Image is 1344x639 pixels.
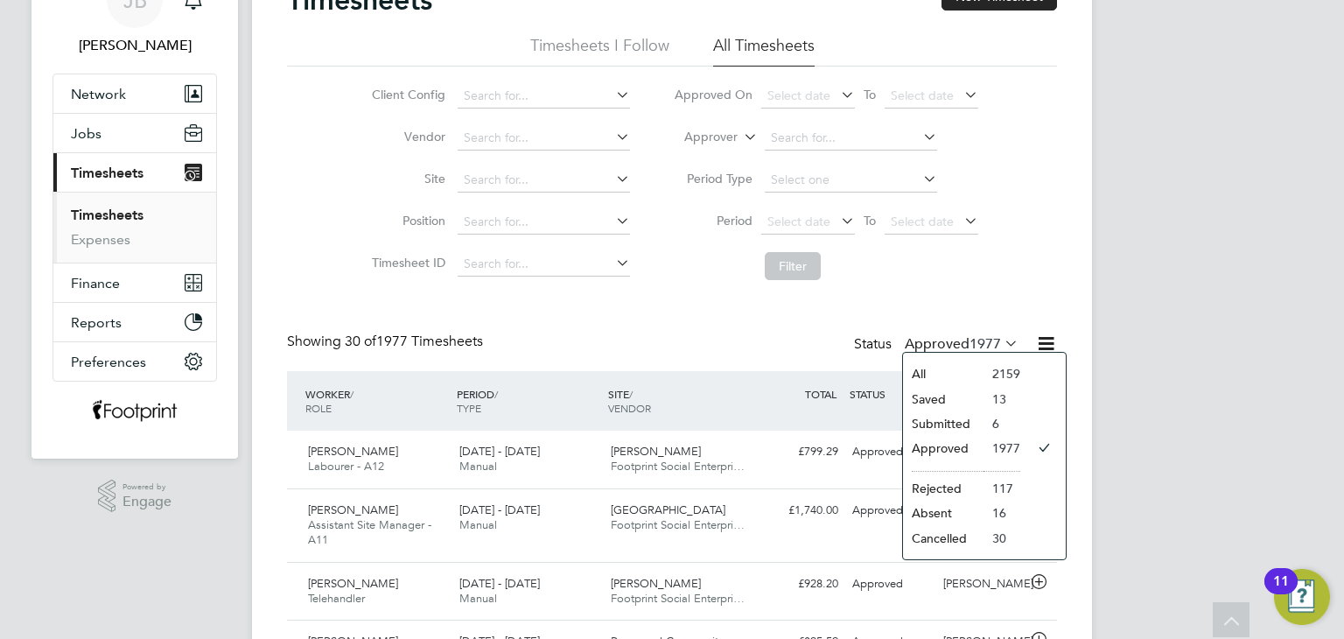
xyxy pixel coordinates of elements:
[367,255,445,270] label: Timesheet ID
[53,153,216,192] button: Timesheets
[71,354,146,370] span: Preferences
[765,252,821,280] button: Filter
[674,171,752,186] label: Period Type
[845,496,936,525] div: Approved
[53,74,216,113] button: Network
[767,214,830,229] span: Select date
[983,501,1020,525] li: 16
[903,362,983,386] li: All
[494,387,498,401] span: /
[983,476,1020,501] li: 117
[459,517,497,532] span: Manual
[92,399,178,427] img: wearefootprint-logo-retina.png
[858,83,881,106] span: To
[71,86,126,102] span: Network
[52,35,217,56] span: Jack Berry
[765,126,937,151] input: Search for...
[754,570,845,599] div: £928.20
[459,591,497,606] span: Manual
[71,231,130,248] a: Expenses
[367,171,445,186] label: Site
[713,35,815,67] li: All Timesheets
[301,378,452,424] div: WORKER
[459,459,497,474] span: Manual
[903,411,983,436] li: Submitted
[452,378,604,424] div: PERIOD
[71,207,143,223] a: Timesheets
[983,387,1020,411] li: 13
[367,129,445,144] label: Vendor
[367,213,445,228] label: Position
[308,591,365,606] span: Telehandler
[287,333,486,351] div: Showing
[305,401,332,415] span: ROLE
[1273,581,1289,604] div: 11
[611,517,745,532] span: Footprint Social Enterpri…
[611,444,701,459] span: [PERSON_NAME]
[891,88,954,103] span: Select date
[345,333,376,350] span: 30 of
[891,214,954,229] span: Select date
[845,438,936,467] div: Approved
[905,335,1018,353] label: Approved
[122,480,171,495] span: Powered by
[458,84,630,109] input: Search for...
[71,314,122,331] span: Reports
[754,496,845,525] div: £1,740.00
[854,333,1022,357] div: Status
[308,444,398,459] span: [PERSON_NAME]
[71,165,143,181] span: Timesheets
[969,335,1001,353] span: 1977
[98,480,172,513] a: Powered byEngage
[983,436,1020,460] li: 1977
[53,263,216,302] button: Finance
[308,459,384,474] span: Labourer - A12
[53,114,216,152] button: Jobs
[983,411,1020,436] li: 6
[350,387,353,401] span: /
[629,387,633,401] span: /
[459,576,540,591] span: [DATE] - [DATE]
[459,444,540,459] span: [DATE] - [DATE]
[1274,569,1330,625] button: Open Resource Center, 11 new notifications
[308,502,398,517] span: [PERSON_NAME]
[936,570,1027,599] div: [PERSON_NAME]
[458,252,630,277] input: Search for...
[52,399,217,427] a: Go to home page
[754,438,845,467] div: £799.29
[457,401,481,415] span: TYPE
[611,502,725,517] span: [GEOGRAPHIC_DATA]
[611,591,745,606] span: Footprint Social Enterpri…
[53,342,216,381] button: Preferences
[845,378,936,410] div: STATUS
[308,517,431,547] span: Assistant Site Manager - A11
[611,576,701,591] span: [PERSON_NAME]
[71,275,120,291] span: Finance
[458,210,630,235] input: Search for...
[459,502,540,517] span: [DATE] - [DATE]
[858,209,881,232] span: To
[805,387,836,401] span: TOTAL
[53,192,216,263] div: Timesheets
[674,87,752,102] label: Approved On
[458,168,630,193] input: Search for...
[903,476,983,501] li: Rejected
[983,526,1020,551] li: 30
[458,126,630,151] input: Search for...
[983,362,1020,386] li: 2159
[903,436,983,460] li: Approved
[308,576,398,591] span: [PERSON_NAME]
[765,168,937,193] input: Select one
[767,88,830,103] span: Select date
[845,570,936,599] div: Approved
[530,35,669,67] li: Timesheets I Follow
[611,459,745,474] span: Footprint Social Enterpri…
[122,495,171,509] span: Engage
[608,401,651,415] span: VENDOR
[903,501,983,525] li: Absent
[604,378,755,424] div: SITE
[659,129,738,146] label: Approver
[53,303,216,341] button: Reports
[71,125,101,142] span: Jobs
[367,87,445,102] label: Client Config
